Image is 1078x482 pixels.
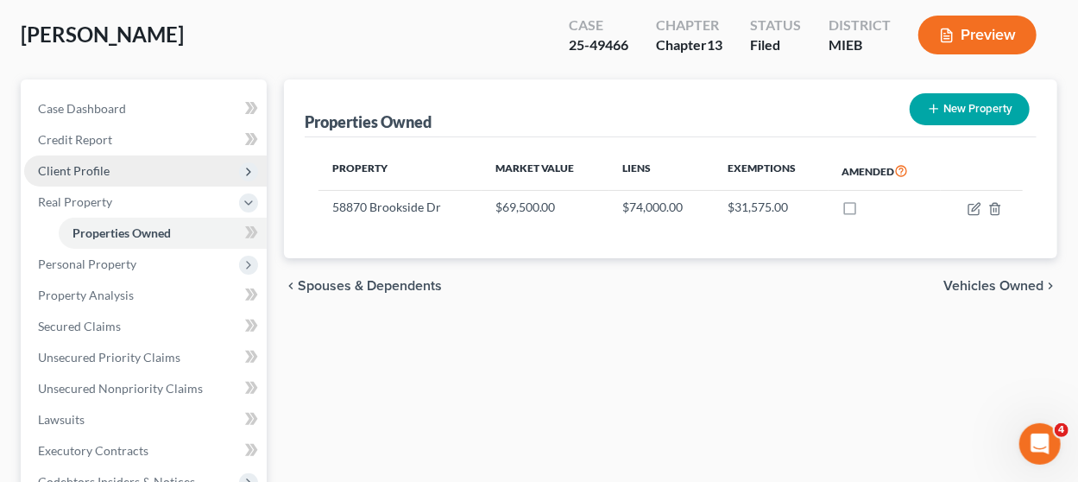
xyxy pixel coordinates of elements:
td: $31,575.00 [714,191,828,224]
a: Case Dashboard [24,93,267,124]
button: chevron_left Spouses & Dependents [284,279,442,293]
a: Properties Owned [59,218,267,249]
button: Vehicles Owned chevron_right [943,279,1057,293]
iframe: Intercom live chat [1019,423,1061,465]
span: Unsecured Nonpriority Claims [38,381,203,396]
th: Amended [829,151,941,191]
th: Liens [609,151,715,191]
div: Status [750,16,801,35]
div: 25-49466 [569,35,628,55]
a: Unsecured Priority Claims [24,342,267,373]
span: Lawsuits [38,412,85,427]
span: 4 [1055,423,1069,437]
div: Filed [750,35,801,55]
a: Property Analysis [24,280,267,311]
span: Executory Contracts [38,443,148,458]
span: Vehicles Owned [943,279,1043,293]
td: 58870 Brookside Dr [318,191,481,224]
span: Client Profile [38,163,110,178]
div: MIEB [829,35,891,55]
th: Property [318,151,481,191]
span: Properties Owned [72,225,171,240]
span: 13 [707,36,722,53]
th: Exemptions [714,151,828,191]
span: Secured Claims [38,319,121,333]
span: Spouses & Dependents [298,279,442,293]
td: $69,500.00 [482,191,609,224]
div: District [829,16,891,35]
div: Chapter [656,16,722,35]
a: Unsecured Nonpriority Claims [24,373,267,404]
a: Secured Claims [24,311,267,342]
button: New Property [910,93,1030,125]
td: $74,000.00 [609,191,715,224]
div: Properties Owned [305,111,432,132]
span: [PERSON_NAME] [21,22,184,47]
a: Lawsuits [24,404,267,435]
a: Executory Contracts [24,435,267,466]
span: Personal Property [38,257,136,271]
div: Case [569,16,628,35]
i: chevron_left [284,279,298,293]
div: Chapter [656,35,722,55]
a: Credit Report [24,124,267,155]
span: Case Dashboard [38,101,126,116]
button: Preview [918,16,1037,54]
span: Unsecured Priority Claims [38,350,180,365]
span: Credit Report [38,132,112,147]
i: chevron_right [1043,279,1057,293]
span: Real Property [38,194,112,209]
th: Market Value [482,151,609,191]
span: Property Analysis [38,288,134,302]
